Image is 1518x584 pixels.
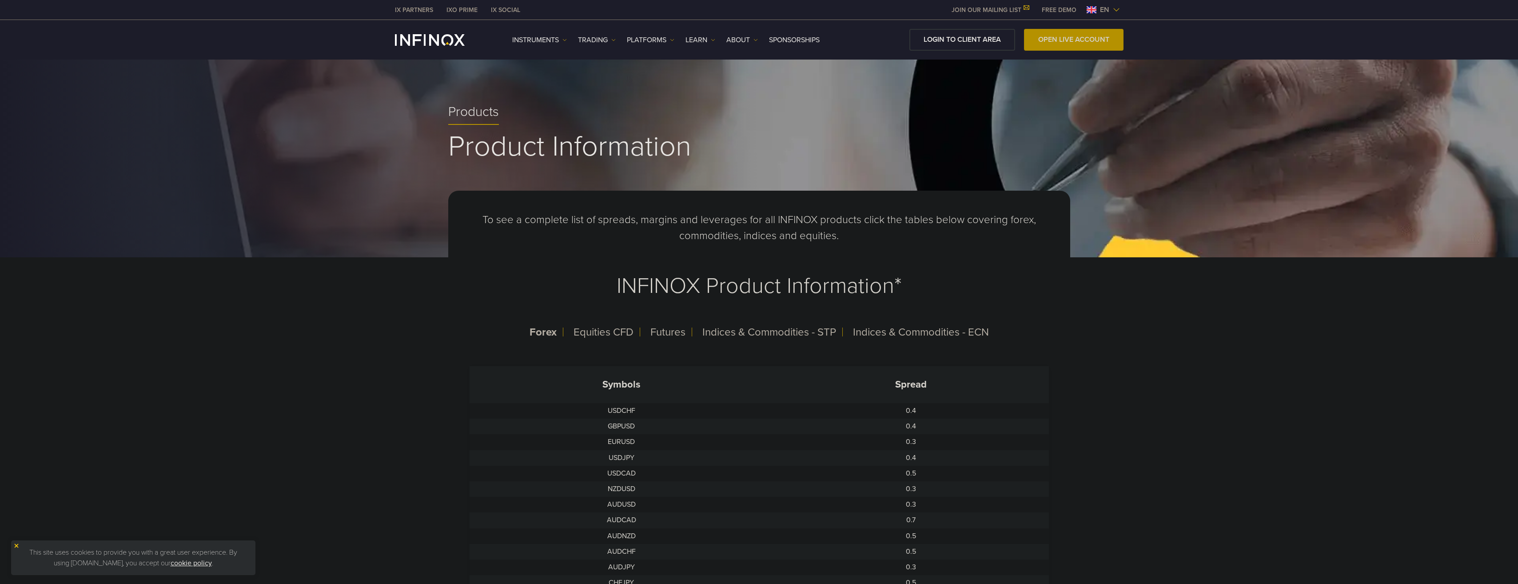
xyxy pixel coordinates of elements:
td: USDJPY [470,450,773,466]
a: Instruments [512,35,567,45]
a: TRADING [578,35,616,45]
td: USDCHF [470,403,773,419]
td: 0.5 [773,528,1049,544]
td: 0.3 [773,434,1049,450]
a: Learn [685,35,715,45]
td: AUDUSD [470,497,773,512]
a: INFINOX [484,5,527,15]
a: LOGIN TO CLIENT AREA [909,29,1015,51]
th: Symbols [470,366,773,403]
a: INFINOX MENU [1035,5,1083,15]
span: Indices & Commodities - ECN [853,326,989,339]
th: Spread [773,366,1049,403]
td: EURUSD [470,434,773,450]
td: 0.4 [773,403,1049,419]
td: NZDUSD [470,481,773,497]
p: To see a complete list of spreads, margins and leverages for all INFINOX products click the table... [470,212,1049,244]
a: INFINOX [440,5,484,15]
span: Equities CFD [574,326,633,339]
a: cookie policy [171,559,212,568]
td: AUDNZD [470,528,773,544]
a: INFINOX [388,5,440,15]
h3: INFINOX Product Information* [470,251,1049,321]
td: AUDJPY [470,560,773,575]
td: USDCAD [470,466,773,481]
td: 0.4 [773,450,1049,466]
a: SPONSORSHIPS [769,35,820,45]
a: ABOUT [726,35,758,45]
td: 0.4 [773,419,1049,434]
a: PLATFORMS [627,35,674,45]
td: GBPUSD [470,419,773,434]
td: 0.3 [773,481,1049,497]
span: en [1096,4,1113,15]
td: 0.7 [773,512,1049,528]
span: Futures [650,326,685,339]
td: AUDCHF [470,544,773,560]
td: 0.3 [773,560,1049,575]
td: AUDCAD [470,512,773,528]
p: This site uses cookies to provide you with a great user experience. By using [DOMAIN_NAME], you a... [16,545,251,571]
span: Products [448,104,499,120]
img: yellow close icon [13,543,20,549]
td: 0.3 [773,497,1049,512]
span: Indices & Commodities - STP [702,326,836,339]
td: 0.5 [773,466,1049,481]
a: OPEN LIVE ACCOUNT [1024,29,1124,51]
a: JOIN OUR MAILING LIST [945,6,1035,14]
span: Forex [530,326,557,339]
td: 0.5 [773,544,1049,560]
a: INFINOX Logo [395,34,486,46]
h1: Product Information [448,132,1070,162]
